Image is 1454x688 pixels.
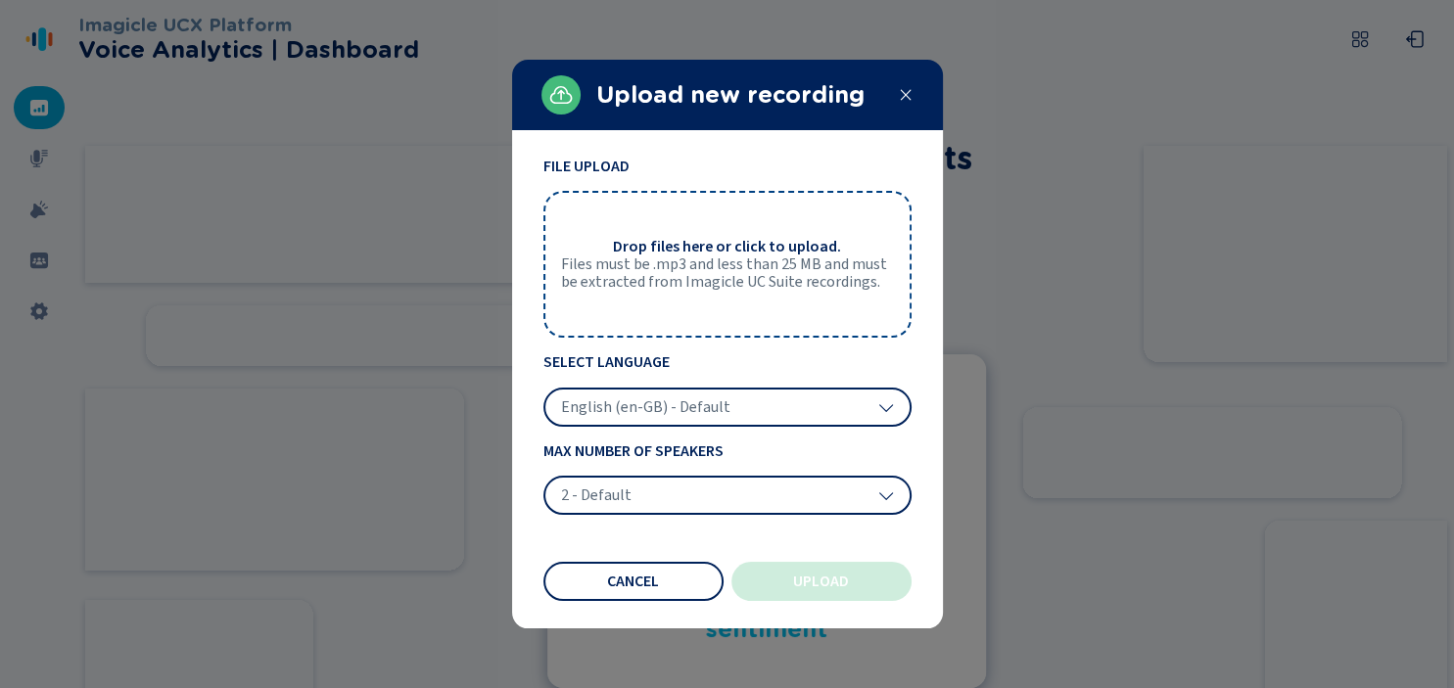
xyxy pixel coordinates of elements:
h2: Upload new recording [596,81,882,109]
span: Select Language [543,353,912,371]
span: Upload [793,573,849,589]
svg: chevron-down [878,399,894,415]
button: Cancel [543,562,724,601]
span: English (en-GB) - Default [561,397,730,417]
svg: chevron-down [878,487,894,503]
span: Cancel [607,573,659,589]
span: Files must be .mp3 and less than 25 MB and must be extracted from Imagicle UC Suite recordings. [561,255,894,292]
span: Max Number of Speakers [543,442,912,460]
span: 2 - Default [561,485,632,505]
span: File Upload [543,158,912,175]
span: Drop files here or click to upload. [613,238,841,255]
button: Upload [731,562,912,601]
svg: close [898,87,914,103]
